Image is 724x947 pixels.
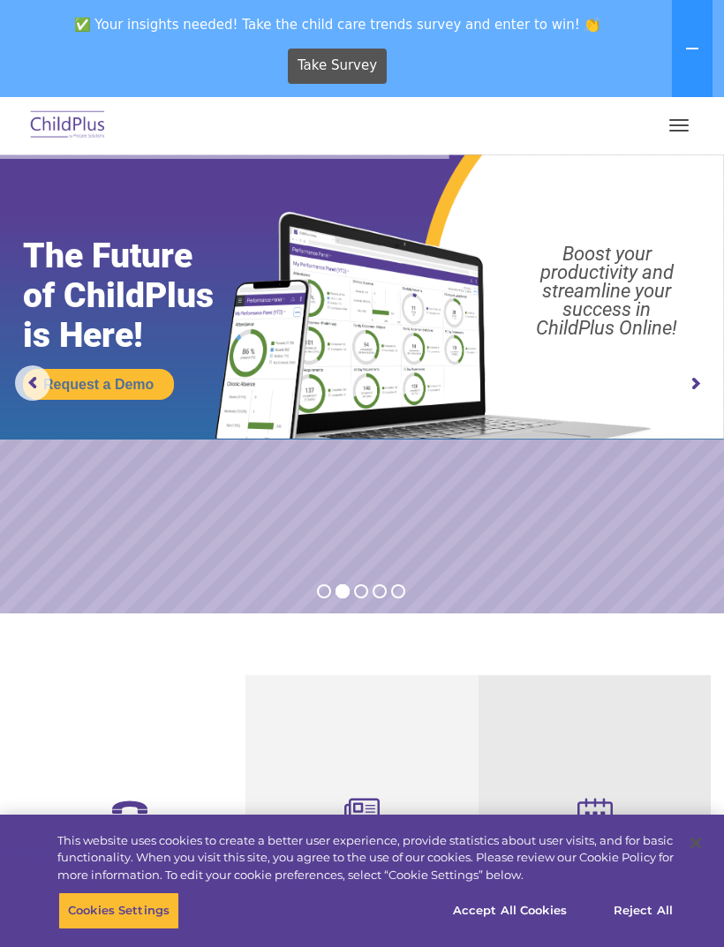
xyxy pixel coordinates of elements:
span: Take Survey [298,50,377,81]
img: ChildPlus by Procare Solutions [26,105,109,147]
button: Close [676,823,715,862]
a: Take Survey [288,49,388,84]
button: Cookies Settings [58,892,179,929]
a: Request a Demo [23,369,174,400]
rs-layer: The Future of ChildPlus is Here! [23,237,254,356]
button: Reject All [588,892,698,929]
rs-layer: Boost your productivity and streamline your success in ChildPlus Online! [500,244,714,337]
div: This website uses cookies to create a better user experience, provide statistics about user visit... [57,832,674,884]
button: Accept All Cookies [443,892,577,929]
span: ✅ Your insights needed! Take the child care trends survey and enter to win! 👏 [7,7,668,41]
